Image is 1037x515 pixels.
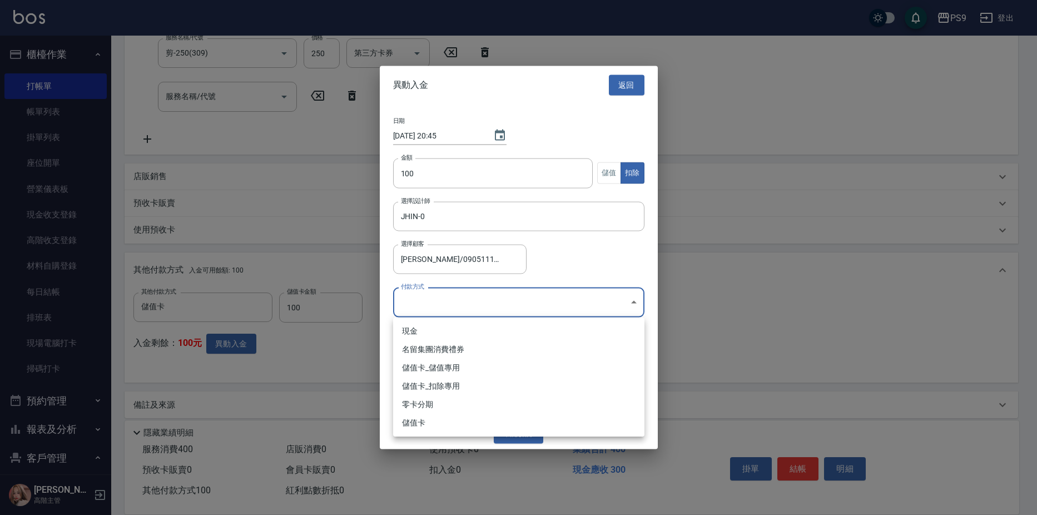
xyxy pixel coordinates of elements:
[393,377,644,395] li: 儲值卡_扣除專用
[393,359,644,377] li: 儲值卡_儲值專用
[393,340,644,359] li: 名留集團消費禮券
[393,395,644,414] li: 零卡分期
[393,322,644,340] li: 現金
[393,414,644,432] li: 儲值卡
